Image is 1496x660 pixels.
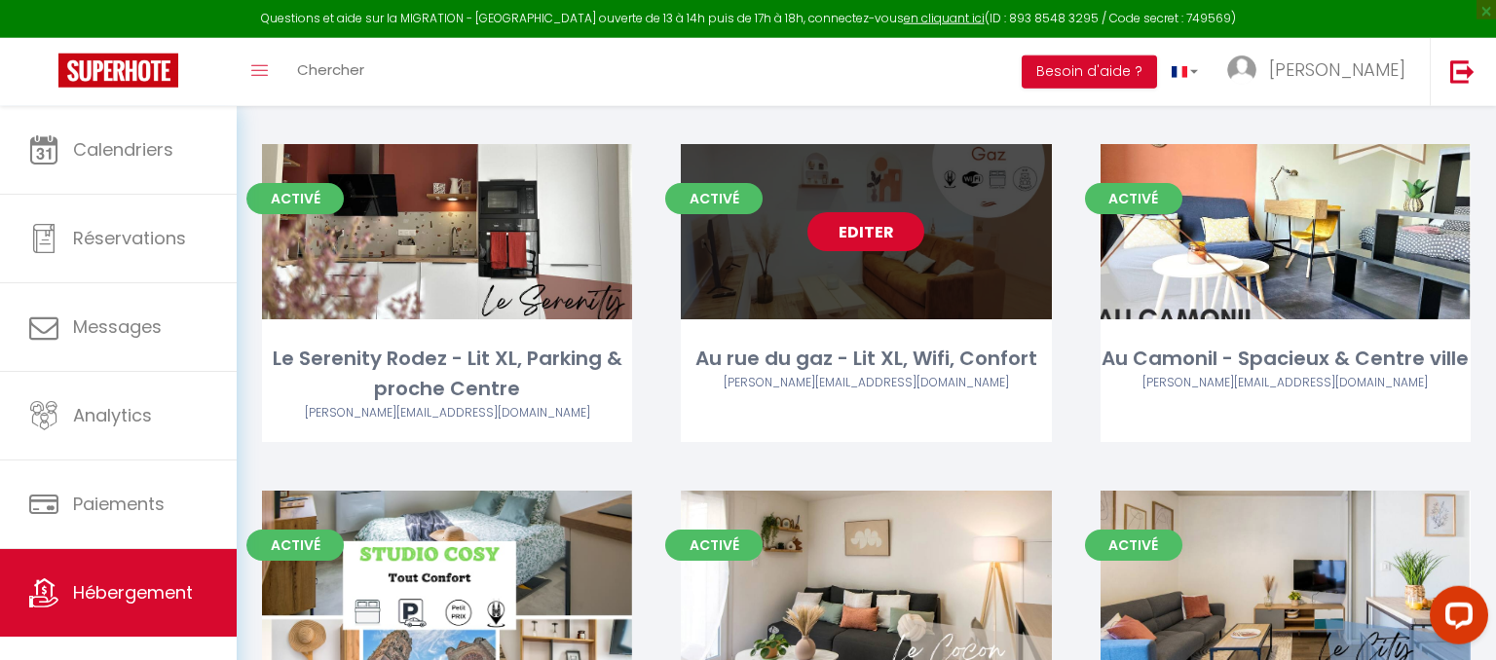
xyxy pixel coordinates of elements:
[262,344,632,405] div: Le Serenity Rodez - Lit XL, Parking & proche Centre
[1414,578,1496,660] iframe: LiveChat chat widget
[1227,212,1344,251] a: Editer
[1227,559,1344,598] a: Editer
[262,404,632,422] div: Airbnb
[1450,59,1475,84] img: logout
[282,38,379,106] a: Chercher
[807,559,924,598] a: Editer
[1085,183,1182,214] span: Activé
[1101,344,1471,374] div: Au Camonil - Spacieux & Centre ville
[297,59,364,80] span: Chercher
[246,530,344,561] span: Activé
[389,212,505,251] a: Editer
[681,374,1051,392] div: Airbnb
[665,183,763,214] span: Activé
[1213,38,1430,106] a: ... [PERSON_NAME]
[904,10,985,26] a: en cliquant ici
[73,226,186,250] span: Réservations
[1227,55,1256,85] img: ...
[681,344,1051,374] div: Au rue du gaz - Lit XL, Wifi, Confort
[1022,55,1157,89] button: Besoin d'aide ?
[1101,374,1471,392] div: Airbnb
[58,54,178,88] img: Super Booking
[73,492,165,516] span: Paiements
[73,137,173,162] span: Calendriers
[73,580,193,605] span: Hébergement
[73,403,152,427] span: Analytics
[1269,57,1405,82] span: [PERSON_NAME]
[246,183,344,214] span: Activé
[665,530,763,561] span: Activé
[1085,530,1182,561] span: Activé
[389,559,505,598] a: Editer
[807,212,924,251] a: Editer
[73,314,162,339] span: Messages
